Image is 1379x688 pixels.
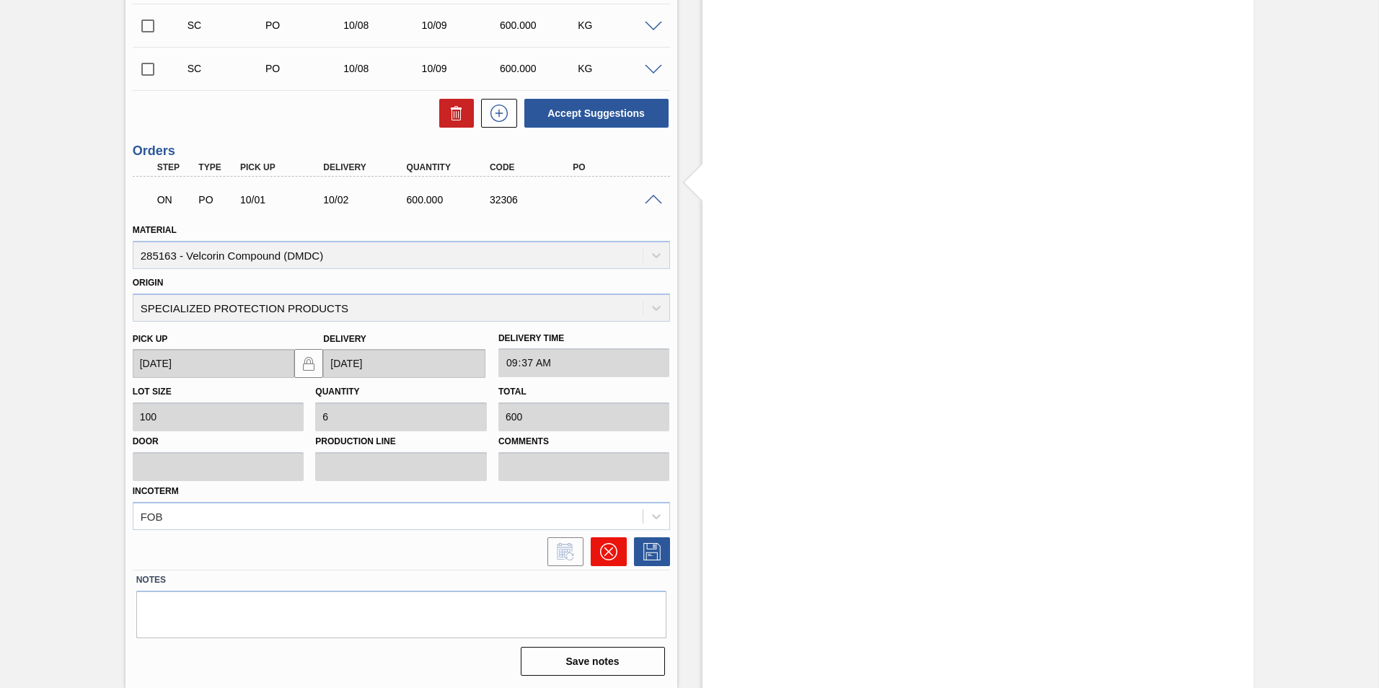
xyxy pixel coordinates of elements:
div: 10/09/2025 [418,19,506,31]
label: Door [133,431,304,452]
div: 600.000 [403,194,496,206]
div: PO [569,162,662,172]
label: Comments [498,431,670,452]
label: Production Line [315,431,487,452]
div: KG [574,19,661,31]
div: 600.000 [496,63,583,74]
div: 10/08/2025 [340,19,427,31]
div: Suggestion Created [184,63,271,74]
div: Negotiating Order [154,184,197,216]
img: locked [300,355,317,372]
div: Cancel Order [583,537,627,566]
div: Step [154,162,197,172]
div: 10/09/2025 [418,63,506,74]
div: Save Order [627,537,670,566]
div: Quantity [403,162,496,172]
label: Origin [133,278,164,288]
div: Type [195,162,238,172]
h3: Orders [133,144,670,159]
div: Delivery [320,162,413,172]
div: 10/01/2025 [237,194,330,206]
div: Code [486,162,579,172]
div: Purchase order [262,63,349,74]
label: Lot size [133,387,172,397]
button: Accept Suggestions [524,99,669,128]
div: 10/08/2025 [340,63,427,74]
div: Accept Suggestions [517,97,670,129]
button: locked [294,349,323,378]
button: Save notes [521,647,665,676]
div: New suggestion [474,99,517,128]
div: Suggestion Created [184,19,271,31]
div: 32306 [486,194,579,206]
label: Notes [136,570,666,591]
label: Total [498,387,527,397]
div: FOB [141,510,163,522]
p: ON [157,194,193,206]
label: Pick up [133,334,168,344]
div: Delete Suggestions [432,99,474,128]
label: Delivery [323,334,366,344]
input: mm/dd/yyyy [133,349,295,378]
label: Incoterm [133,486,179,496]
div: 10/02/2025 [320,194,413,206]
label: Quantity [315,387,359,397]
label: Delivery Time [498,328,670,349]
label: Material [133,225,177,235]
div: Inform order change [540,537,583,566]
div: Purchase order [262,19,349,31]
div: KG [574,63,661,74]
input: mm/dd/yyyy [323,349,485,378]
div: 600.000 [496,19,583,31]
div: Pick up [237,162,330,172]
div: Purchase order [195,194,238,206]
